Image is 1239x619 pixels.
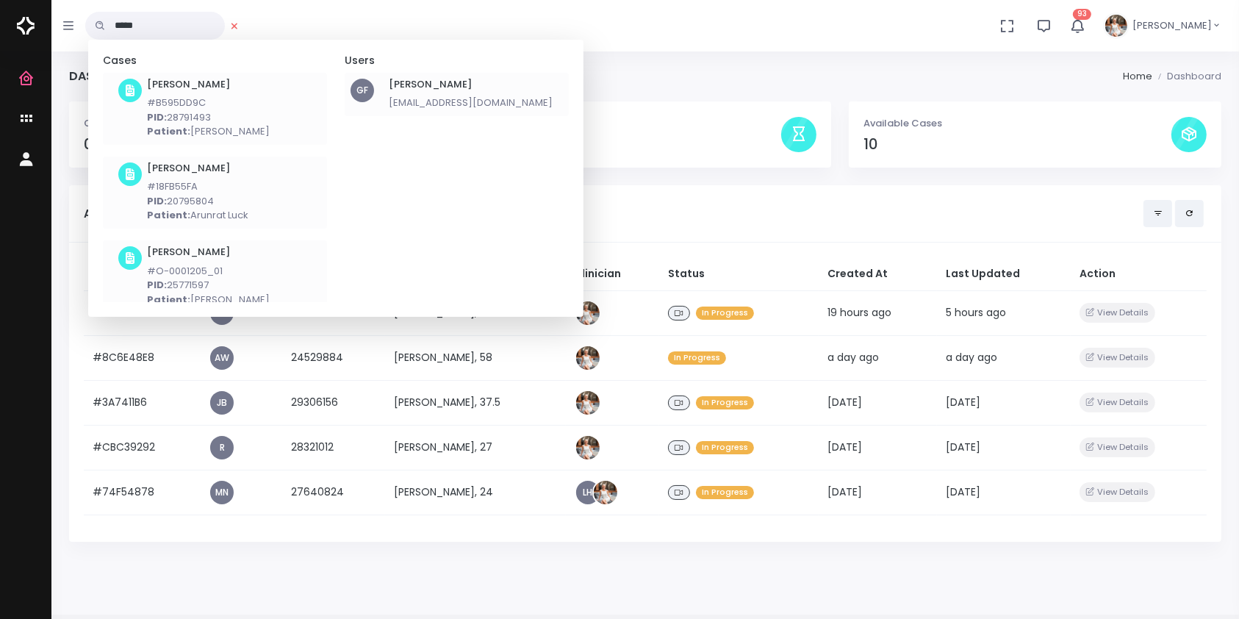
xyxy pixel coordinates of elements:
td: [PERSON_NAME], 37.5 [385,380,566,425]
td: #64FA4EB9 [84,290,200,335]
h5: Cases [103,54,327,67]
button: View Details [1080,348,1155,368]
span: In Progress [696,396,754,410]
p: #18FB55FA [147,179,248,194]
span: [DATE] [946,484,980,499]
img: Logo Horizontal [17,10,35,41]
span: In Progress [668,351,726,365]
span: In Progress [696,307,754,321]
b: PID: [147,110,167,124]
b: PID: [147,194,167,208]
h5: Assigned Cases [84,207,1143,221]
p: 28791493 [147,110,270,125]
td: #CBC39292 [84,425,200,470]
a: MN [210,481,234,504]
p: Arunrat Luck [147,208,248,223]
p: #B595DD9C [147,96,270,110]
p: Available Cases [863,116,1171,131]
span: [DATE] [946,395,980,409]
td: #3A7411B6 [84,380,200,425]
th: Status [659,257,818,291]
th: Clinician [566,257,660,291]
span: [DATE] [827,440,862,454]
span: 93 [1073,9,1091,20]
td: 27640824 [282,470,385,515]
span: [DATE] [946,440,980,454]
b: PID: [147,278,167,292]
li: Dashboard [1152,69,1221,84]
p: [PERSON_NAME] [147,293,270,307]
a: JB [210,391,234,415]
span: In Progress [696,486,754,500]
p: #O-0001205_01 [147,264,270,279]
td: [PERSON_NAME], 24 [385,470,566,515]
a: AW [210,346,234,370]
a: R [210,436,234,459]
div: GF [351,79,374,102]
div: scrollable content [94,54,578,302]
h4: 0 [84,136,392,153]
img: Header Avatar [1103,12,1130,39]
p: Completed Cases [84,116,392,131]
h6: [PERSON_NAME] [147,162,248,174]
li: Home [1123,69,1152,84]
button: View Details [1080,303,1155,323]
td: #8C6E48E8 [84,335,200,380]
h4: 0 [474,136,782,153]
h6: [PERSON_NAME] [389,79,553,90]
h6: [PERSON_NAME] [147,246,270,258]
b: Patient: [147,208,190,222]
td: 28321012 [282,425,385,470]
span: a day ago [946,350,997,365]
th: Created At [819,257,937,291]
th: # [84,257,200,291]
b: Patient: [147,124,190,138]
p: [PERSON_NAME] [147,124,270,139]
span: 19 hours ago [827,305,891,320]
button: View Details [1080,482,1155,502]
th: Action [1071,257,1207,291]
h4: Dashboard [69,69,143,83]
p: 25771597 [147,278,270,293]
td: #74F54878 [84,470,200,515]
span: In Progress [696,441,754,455]
td: [PERSON_NAME], 58 [385,335,566,380]
span: [DATE] [827,395,862,409]
td: 29306156 [282,380,385,425]
span: a day ago [827,350,879,365]
h4: 10 [863,136,1171,153]
p: [EMAIL_ADDRESS][DOMAIN_NAME] [389,96,553,110]
b: Patient: [147,293,190,307]
td: 24529884 [282,335,385,380]
span: [DATE] [827,484,862,499]
p: Pending Cases [474,116,782,131]
span: [PERSON_NAME] [1132,18,1212,33]
td: [PERSON_NAME], 27 [385,425,566,470]
button: View Details [1080,437,1155,457]
h5: Users [345,54,569,67]
th: Last Updated [937,257,1071,291]
button: View Details [1080,393,1155,412]
a: LH [576,481,600,504]
span: 5 hours ago [946,305,1006,320]
h6: [PERSON_NAME] [147,79,270,90]
p: 20795804 [147,194,248,209]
